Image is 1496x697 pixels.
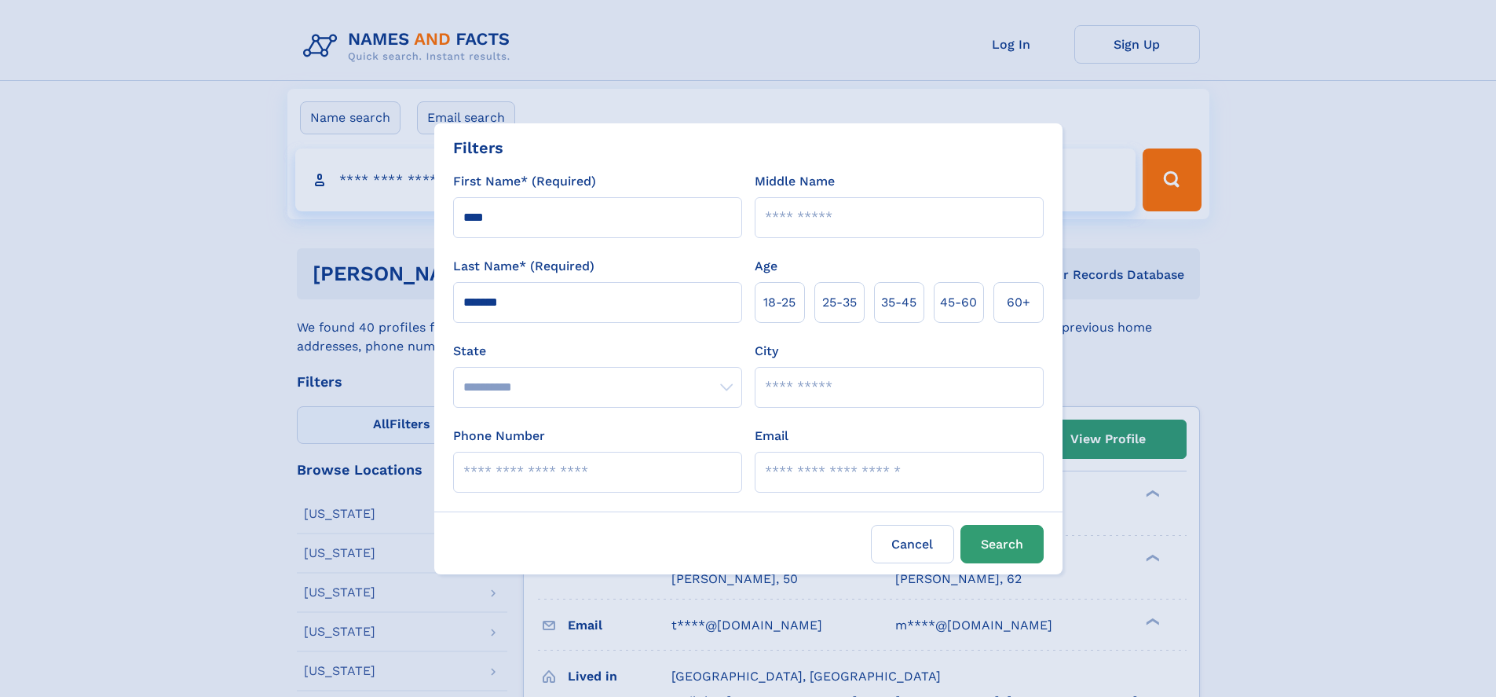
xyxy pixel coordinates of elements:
[755,342,778,361] label: City
[453,136,503,160] div: Filters
[453,172,596,191] label: First Name* (Required)
[453,427,545,446] label: Phone Number
[755,427,788,446] label: Email
[822,293,857,312] span: 25‑35
[871,525,954,563] label: Cancel
[453,257,594,276] label: Last Name* (Required)
[1007,293,1030,312] span: 60+
[763,293,796,312] span: 18‑25
[940,293,977,312] span: 45‑60
[755,172,835,191] label: Middle Name
[881,293,916,312] span: 35‑45
[453,342,742,361] label: State
[755,257,777,276] label: Age
[960,525,1044,563] button: Search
